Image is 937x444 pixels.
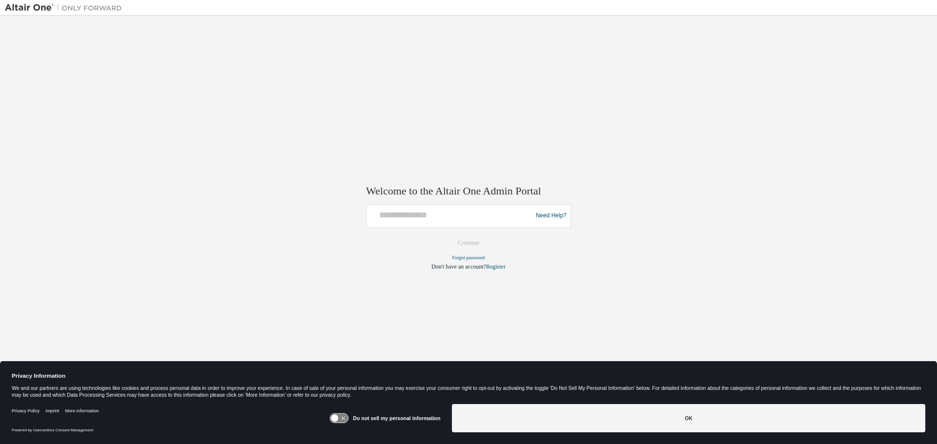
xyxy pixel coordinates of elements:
[452,255,485,260] a: Forgot password
[536,216,567,216] a: Need Help?
[5,3,127,13] img: Altair One
[366,185,571,198] h2: Welcome to the Altair One Admin Portal
[486,263,506,270] a: Register
[431,263,486,270] span: Don't have an account?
